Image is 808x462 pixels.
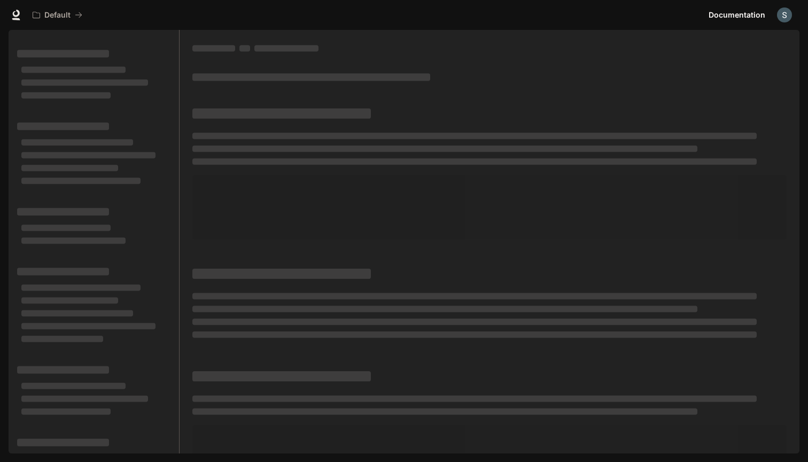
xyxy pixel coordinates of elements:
a: Documentation [704,4,770,26]
img: User avatar [777,7,792,22]
span: Documentation [709,9,765,22]
p: Default [44,11,71,20]
button: User avatar [774,4,795,26]
button: All workspaces [28,4,87,26]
